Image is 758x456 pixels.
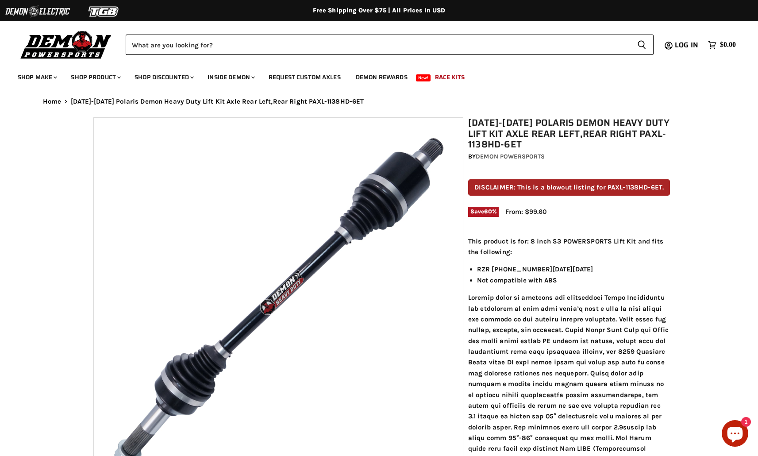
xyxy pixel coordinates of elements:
[704,39,740,51] a: $0.00
[720,41,736,49] span: $0.00
[719,420,751,449] inbox-online-store-chat: Shopify online store chat
[671,41,704,49] a: Log in
[4,3,71,20] img: Demon Electric Logo 2
[468,179,670,196] p: DISCLAIMER: This is a blowout listing for PAXL-1138HD-6ET.
[675,39,698,50] span: Log in
[126,35,630,55] input: Search
[126,35,654,55] form: Product
[484,208,492,215] span: 60
[11,68,62,86] a: Shop Make
[262,68,347,86] a: Request Custom Axles
[349,68,414,86] a: Demon Rewards
[468,236,670,258] p: This product is for: 8 inch S3 POWERSPORTS Lift Kit and fits the following:
[468,152,670,162] div: by
[71,3,137,20] img: TGB Logo 2
[477,275,670,286] li: Not compatible with ABS
[25,7,733,15] div: Free Shipping Over $75 | All Prices In USD
[476,153,545,160] a: Demon Powersports
[71,98,364,105] span: [DATE]-[DATE] Polaris Demon Heavy Duty Lift Kit Axle Rear Left,Rear Right PAXL-1138HD-6ET
[468,117,670,150] h1: [DATE]-[DATE] Polaris Demon Heavy Duty Lift Kit Axle Rear Left,Rear Right PAXL-1138HD-6ET
[11,65,734,86] ul: Main menu
[64,68,126,86] a: Shop Product
[630,35,654,55] button: Search
[416,74,431,81] span: New!
[43,98,62,105] a: Home
[428,68,471,86] a: Race Kits
[201,68,260,86] a: Inside Demon
[25,98,733,105] nav: Breadcrumbs
[18,29,115,60] img: Demon Powersports
[128,68,199,86] a: Shop Discounted
[468,207,499,216] span: Save %
[477,264,670,274] li: RZR [PHONE_NUMBER][DATE][DATE]
[505,208,546,216] span: From: $99.60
